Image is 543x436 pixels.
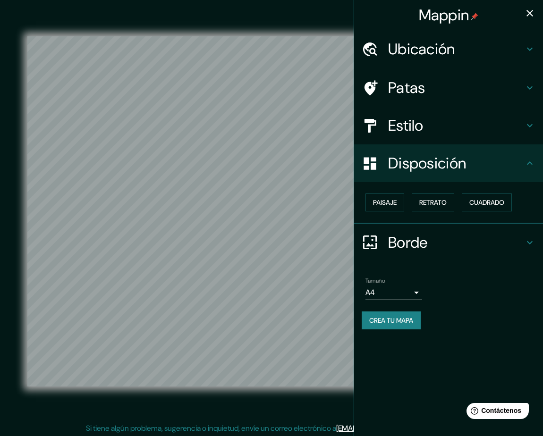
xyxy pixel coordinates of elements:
[365,287,375,297] font: A4
[336,423,453,433] a: [EMAIL_ADDRESS][DOMAIN_NAME]
[388,78,425,98] font: Patas
[388,39,455,59] font: Ubicación
[27,36,523,386] canvas: Mapa
[362,311,421,329] button: Crea tu mapa
[388,153,466,173] font: Disposición
[419,198,447,207] font: Retrato
[354,224,543,261] div: Borde
[388,233,428,252] font: Borde
[354,144,543,182] div: Disposición
[86,423,336,433] font: Si tiene algún problema, sugerencia o inquietud, envíe un correo electrónico a
[365,193,404,211] button: Paisaje
[354,69,543,107] div: Patas
[365,277,385,285] font: Tamaño
[365,285,422,300] div: A4
[354,107,543,144] div: Estilo
[462,193,512,211] button: Cuadrado
[412,193,454,211] button: Retrato
[373,198,397,207] font: Paisaje
[469,198,504,207] font: Cuadrado
[471,13,478,20] img: pin-icon.png
[369,316,413,325] font: Crea tu mapa
[459,399,533,426] iframe: Lanzador de widgets de ayuda
[419,5,469,25] font: Mappin
[354,30,543,68] div: Ubicación
[388,116,424,135] font: Estilo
